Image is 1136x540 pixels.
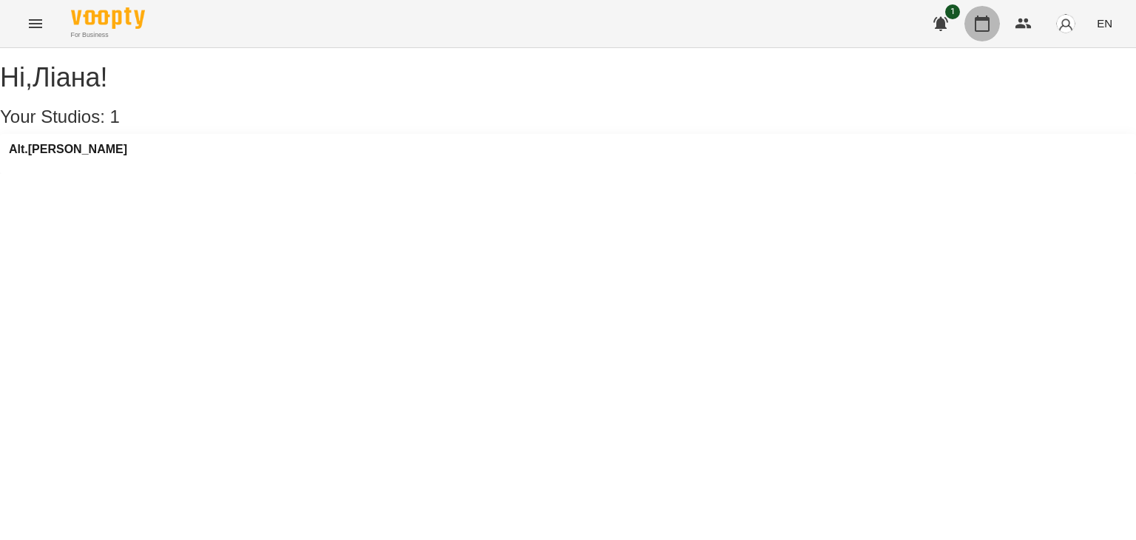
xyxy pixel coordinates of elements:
span: 1 [110,107,120,126]
a: Alt.[PERSON_NAME] [9,143,127,156]
button: EN [1091,10,1118,37]
img: avatar_s.png [1055,13,1076,34]
span: EN [1097,16,1112,31]
span: 1 [945,4,960,19]
img: Voopty Logo [71,7,145,29]
button: Menu [18,6,53,41]
span: For Business [71,30,145,40]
